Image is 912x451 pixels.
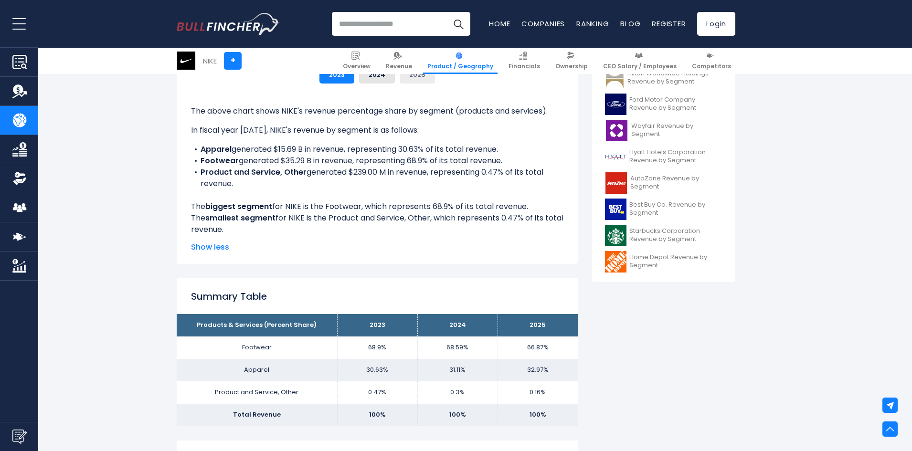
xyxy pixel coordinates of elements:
a: Product / Geography [423,48,498,74]
div: The for NIKE is the Footwear, which represents 68.9% of its total revenue. The for NIKE is the Pr... [191,98,563,235]
a: CEO Salary / Employees [599,48,681,74]
td: Footwear [177,336,337,359]
b: Footwear [201,155,239,166]
a: Best Buy Co. Revenue by Segment [599,196,728,222]
a: Financials [504,48,544,74]
a: Companies [521,19,565,29]
td: 31.11% [417,359,498,381]
img: NKE logo [177,52,195,70]
a: Home [489,19,510,29]
td: 68.59% [417,336,498,359]
img: H logo [605,146,626,168]
a: Hilton Worldwide Holdings Revenue by Segment [599,65,728,91]
button: 2023 [319,66,354,84]
td: 0.16% [498,381,578,404]
li: generated $15.69 B in revenue, representing 30.63% of its total revenue. [191,144,563,155]
td: 68.9% [337,336,417,359]
span: Ford Motor Company Revenue by Segment [629,96,722,112]
td: 100% [337,404,417,426]
img: HLT logo [605,67,625,89]
a: Blog [620,19,640,29]
img: Bullfincher logo [177,13,280,35]
a: Register [652,19,686,29]
td: Apparel [177,359,337,381]
b: smallest segment [205,212,276,223]
a: Starbucks Corporation Revenue by Segment [599,222,728,249]
a: Revenue [382,48,416,74]
p: In fiscal year [DATE], NIKE's revenue by segment is as follows: [191,125,563,136]
span: Best Buy Co. Revenue by Segment [629,201,722,217]
li: generated $239.00 M in revenue, representing 0.47% of its total revenue. [191,167,563,189]
a: Ranking [576,19,609,29]
a: Overview [339,48,375,74]
a: Competitors [688,48,735,74]
img: AZO logo [605,172,627,194]
span: Home Depot Revenue by Segment [629,253,722,270]
span: Competitors [692,63,731,70]
span: Financials [509,63,540,70]
span: CEO Salary / Employees [603,63,677,70]
th: 2024 [417,314,498,336]
a: Login [697,12,735,36]
th: 2023 [337,314,417,336]
td: 0.3% [417,381,498,404]
a: AutoZone Revenue by Segment [599,170,728,196]
a: Home Depot Revenue by Segment [599,249,728,275]
span: Revenue [386,63,412,70]
span: Overview [343,63,371,70]
button: Search [446,12,470,36]
span: Hyatt Hotels Corporation Revenue by Segment [629,148,722,165]
th: Products & Services (Percent Share) [177,314,337,336]
img: BBY logo [605,199,626,220]
img: F logo [605,94,626,115]
h2: Summary Table [191,289,563,304]
td: 0.47% [337,381,417,404]
div: NIKE [203,55,217,66]
td: 100% [417,404,498,426]
span: Ownership [555,63,588,70]
span: Hilton Worldwide Holdings Revenue by Segment [627,70,722,86]
b: Apparel [201,144,232,155]
img: HD logo [605,251,626,273]
a: Go to homepage [177,13,279,35]
td: 66.87% [498,336,578,359]
a: Wayfair Revenue by Segment [599,117,728,144]
button: 2024 [359,66,395,84]
a: Ford Motor Company Revenue by Segment [599,91,728,117]
td: 100% [498,404,578,426]
span: Wayfair Revenue by Segment [631,122,722,138]
li: generated $35.29 B in revenue, representing 68.9% of its total revenue. [191,155,563,167]
img: W logo [605,120,628,141]
a: + [224,52,242,70]
span: Show less [191,241,563,253]
th: 2025 [498,314,578,336]
b: Product and Service, Other [201,167,307,178]
img: Ownership [12,171,27,186]
img: SBUX logo [605,225,626,246]
td: 30.63% [337,359,417,381]
span: Starbucks Corporation Revenue by Segment [629,227,722,243]
span: AutoZone Revenue by Segment [630,175,722,191]
td: 32.97% [498,359,578,381]
span: Product / Geography [427,63,493,70]
b: biggest segment [205,201,272,212]
button: 2025 [400,66,435,84]
p: The above chart shows NIKE's revenue percentage share by segment (products and services). [191,105,563,117]
a: Hyatt Hotels Corporation Revenue by Segment [599,144,728,170]
a: Ownership [551,48,592,74]
td: Product and Service, Other [177,381,337,404]
td: Total Revenue [177,404,337,426]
